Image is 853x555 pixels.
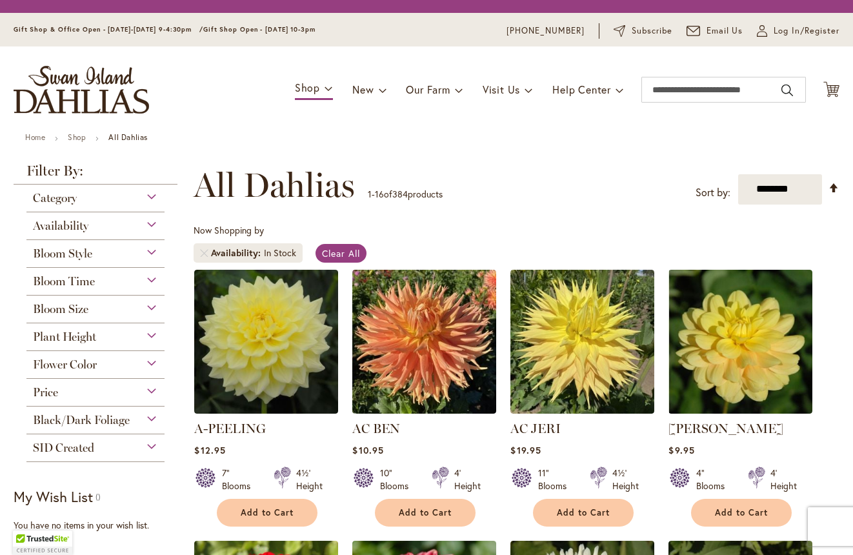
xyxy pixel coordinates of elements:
[194,166,355,205] span: All Dahlias
[380,467,416,492] div: 10" Blooms
[668,404,812,416] a: AHOY MATEY
[25,132,45,142] a: Home
[194,421,266,436] a: A-PEELING
[757,25,839,37] a: Log In/Register
[483,83,520,96] span: Visit Us
[33,441,94,455] span: SID Created
[33,302,88,316] span: Bloom Size
[691,499,792,527] button: Add to Cart
[707,25,743,37] span: Email Us
[668,444,694,456] span: $9.95
[352,404,496,416] a: AC BEN
[696,467,732,492] div: 4" Blooms
[668,421,783,436] a: [PERSON_NAME]
[203,25,316,34] span: Gift Shop Open - [DATE] 10-3pm
[316,244,366,263] a: Clear All
[406,83,450,96] span: Our Farm
[368,188,372,200] span: 1
[68,132,86,142] a: Shop
[352,83,374,96] span: New
[557,507,610,518] span: Add to Cart
[194,270,338,414] img: A-Peeling
[33,330,96,344] span: Plant Height
[264,247,296,259] div: In Stock
[612,467,639,492] div: 4½' Height
[375,188,384,200] span: 16
[392,188,408,200] span: 384
[13,530,72,555] div: TrustedSite Certified
[14,164,177,185] strong: Filter By:
[770,467,797,492] div: 4' Height
[14,66,149,114] a: store logo
[108,132,148,142] strong: All Dahlias
[510,444,541,456] span: $19.95
[352,421,400,436] a: AC BEN
[33,247,92,261] span: Bloom Style
[33,274,95,288] span: Bloom Time
[552,83,611,96] span: Help Center
[33,385,58,399] span: Price
[510,404,654,416] a: AC Jeri
[222,467,258,492] div: 7" Blooms
[399,507,452,518] span: Add to Cart
[696,181,730,205] label: Sort by:
[368,184,443,205] p: - of products
[241,507,294,518] span: Add to Cart
[507,25,585,37] a: [PHONE_NUMBER]
[614,25,672,37] a: Subscribe
[211,247,264,259] span: Availability
[668,270,812,414] img: AHOY MATEY
[352,270,496,414] img: AC BEN
[715,507,768,518] span: Add to Cart
[687,25,743,37] a: Email Us
[454,467,481,492] div: 4' Height
[14,25,203,34] span: Gift Shop & Office Open - [DATE]-[DATE] 9-4:30pm /
[295,81,320,94] span: Shop
[352,444,383,456] span: $10.95
[781,80,793,101] button: Search
[510,270,654,414] img: AC Jeri
[14,487,93,506] strong: My Wish List
[322,247,360,259] span: Clear All
[538,467,574,492] div: 11" Blooms
[510,421,561,436] a: AC JERI
[33,413,130,427] span: Black/Dark Foliage
[217,499,317,527] button: Add to Cart
[14,519,186,532] div: You have no items in your wish list.
[33,191,77,205] span: Category
[296,467,323,492] div: 4½' Height
[194,224,264,236] span: Now Shopping by
[33,219,88,233] span: Availability
[194,404,338,416] a: A-Peeling
[33,358,97,372] span: Flower Color
[774,25,839,37] span: Log In/Register
[632,25,672,37] span: Subscribe
[533,499,634,527] button: Add to Cart
[375,499,476,527] button: Add to Cart
[200,249,208,257] a: Remove Availability In Stock
[194,444,225,456] span: $12.95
